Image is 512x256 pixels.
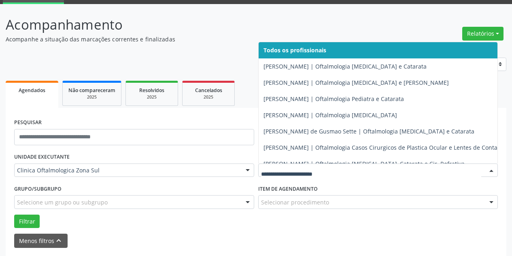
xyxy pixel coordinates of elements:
[132,94,172,100] div: 2025
[261,198,329,207] span: Selecionar procedimento
[68,94,115,100] div: 2025
[263,46,326,54] span: Todos os profissionais
[19,87,45,94] span: Agendados
[6,15,356,35] p: Acompanhamento
[14,234,68,248] button: Menos filtroskeyboard_arrow_up
[195,87,222,94] span: Cancelados
[263,62,427,70] span: [PERSON_NAME] | Oftalmologia [MEDICAL_DATA] e Catarata
[54,236,63,245] i: keyboard_arrow_up
[14,183,62,195] label: Grupo/Subgrupo
[263,95,404,103] span: [PERSON_NAME] | Oftalmologia Pediatra e Catarata
[258,183,318,195] label: Item de agendamento
[17,198,108,207] span: Selecione um grupo ou subgrupo
[263,79,449,86] span: [PERSON_NAME] | Oftalmologia [MEDICAL_DATA] e [PERSON_NAME]
[188,94,229,100] div: 2025
[263,111,397,119] span: [PERSON_NAME] | Oftalmologia [MEDICAL_DATA]
[14,215,40,228] button: Filtrar
[14,116,42,129] label: PESQUISAR
[68,87,115,94] span: Não compareceram
[462,27,504,41] button: Relatórios
[263,160,465,168] span: [PERSON_NAME] | Oftalmologia [MEDICAL_DATA], Catarata e Cir. Refrativa
[17,166,238,174] span: Clinica Oftalmologica Zona Sul
[263,144,503,151] span: [PERSON_NAME] | Oftalmologia Casos Cirurgicos de Plastica Ocular e Lentes de Contato
[6,35,356,43] p: Acompanhe a situação das marcações correntes e finalizadas
[263,127,474,135] span: [PERSON_NAME] de Gusmao Sette | Oftalmologia [MEDICAL_DATA] e Catarata
[14,151,70,163] label: UNIDADE EXECUTANTE
[139,87,164,94] span: Resolvidos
